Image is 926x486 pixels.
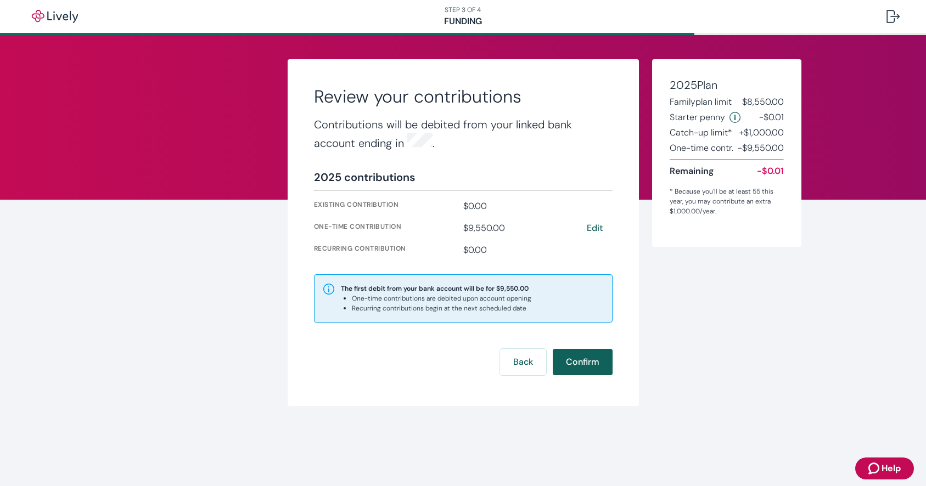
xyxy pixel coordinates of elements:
[739,126,784,139] span: + $1,000.00
[314,86,613,108] h2: Review your contributions
[314,222,459,235] div: One-time contribution
[670,187,784,216] div: * Because you'll be at least 55 this year, you may contribute an extra $1,000.00 /year.
[670,95,732,109] span: Family plan limit
[24,10,86,23] img: Lively
[463,244,572,257] div: $0.00
[314,116,613,151] h4: Contributions will be debited from your linked bank account ending in .
[577,222,613,235] button: Edit
[352,303,531,313] li: Recurring contributions begin at the next scheduled date
[670,142,733,155] span: One-time contr.
[757,165,784,178] span: -$0.01
[759,111,784,124] span: -$0.01
[341,284,529,293] strong: The first debit from your bank account will be for $9,550.00
[670,126,732,139] span: Catch-up limit*
[314,244,459,257] div: Recurring contribution
[855,457,914,479] button: Zendesk support iconHelp
[553,349,613,375] button: Confirm
[463,200,572,213] div: $0.00
[868,462,882,475] svg: Zendesk support icon
[670,165,714,178] span: Remaining
[352,293,531,303] li: One-time contributions are debited upon account opening
[314,200,459,213] div: Existing contribution
[742,95,784,109] span: $8,550.00
[314,169,415,185] div: 2025 contributions
[738,142,784,155] span: - $9,550.00
[670,111,725,124] span: Starter penny
[463,222,572,235] div: $9,550.00
[878,3,908,30] button: Log out
[670,77,784,93] h4: 2025 Plan
[500,349,546,375] button: Back
[882,462,901,475] span: Help
[729,112,740,123] svg: Starter penny details
[729,111,740,124] button: Lively will contribute $0.01 to establish your account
